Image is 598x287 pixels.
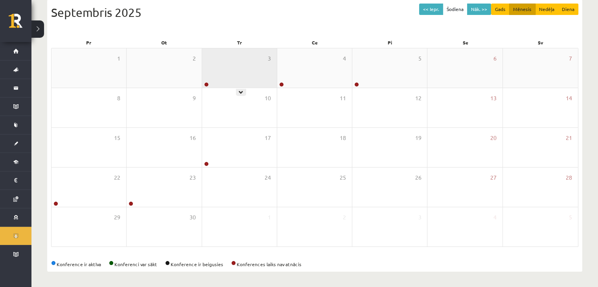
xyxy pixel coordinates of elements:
span: 29 [114,213,120,222]
button: Šodiena [443,4,467,15]
div: Pr [51,37,127,48]
span: 5 [418,54,421,63]
button: Mēnesis [509,4,535,15]
span: 5 [569,213,572,222]
span: 11 [340,94,346,103]
span: 9 [193,94,196,103]
span: 2 [343,213,346,222]
span: 26 [415,173,421,182]
span: 12 [415,94,421,103]
div: Konference ir aktīva Konferenci var sākt Konference ir beigusies Konferences laiks nav atnācis [51,261,578,268]
span: 17 [265,134,271,142]
div: Sv [503,37,578,48]
span: 3 [268,54,271,63]
span: 19 [415,134,421,142]
span: 4 [343,54,346,63]
span: 22 [114,173,120,182]
span: 16 [190,134,196,142]
span: 4 [493,213,497,222]
span: 21 [566,134,572,142]
span: 25 [340,173,346,182]
span: 15 [114,134,120,142]
div: Septembris 2025 [51,4,578,21]
div: Ot [127,37,202,48]
span: 1 [117,54,120,63]
span: 27 [490,173,497,182]
span: 13 [490,94,497,103]
span: 10 [265,94,271,103]
span: 23 [190,173,196,182]
span: 7 [569,54,572,63]
div: Ce [277,37,353,48]
span: 6 [493,54,497,63]
span: 2 [193,54,196,63]
span: 30 [190,213,196,222]
span: 28 [566,173,572,182]
div: Tr [202,37,277,48]
span: 20 [490,134,497,142]
button: Nedēļa [535,4,558,15]
span: 24 [265,173,271,182]
span: 18 [340,134,346,142]
span: 1 [268,213,271,222]
div: Pi [352,37,428,48]
button: << Iepr. [419,4,443,15]
span: 8 [117,94,120,103]
a: Rīgas 1. Tālmācības vidusskola [9,14,31,33]
span: 14 [566,94,572,103]
span: 3 [418,213,421,222]
div: Se [428,37,503,48]
button: Diena [558,4,578,15]
button: Nāk. >> [467,4,491,15]
button: Gads [491,4,510,15]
